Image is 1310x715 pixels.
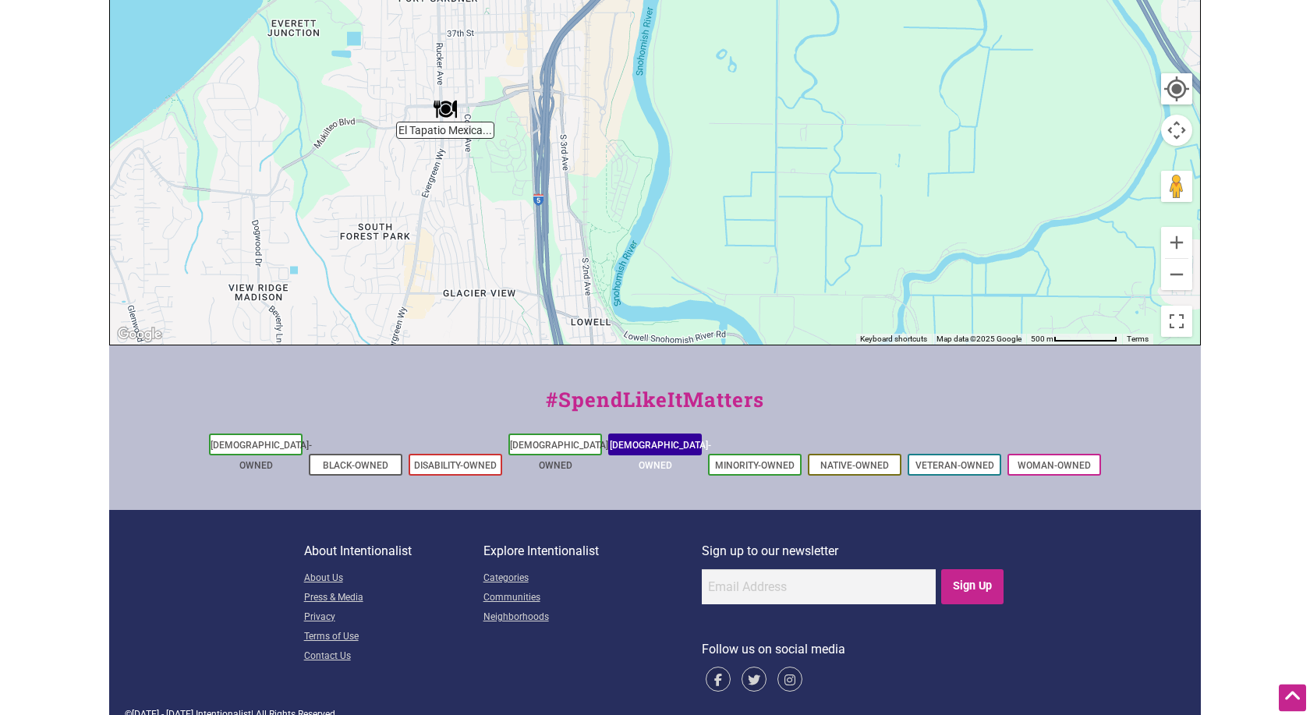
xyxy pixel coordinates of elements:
p: Sign up to our newsletter [702,541,1007,561]
a: Terms (opens in new tab) [1127,334,1149,343]
button: Zoom in [1161,227,1192,258]
a: Woman-Owned [1018,460,1091,471]
span: Map data ©2025 Google [936,334,1021,343]
button: Drag Pegman onto the map to open Street View [1161,171,1192,202]
a: [DEMOGRAPHIC_DATA]-Owned [510,440,611,471]
a: Categories [483,569,702,589]
a: Native-Owned [820,460,889,471]
div: El Tapatio Mexican Restaurant [434,97,457,121]
span: 500 m [1031,334,1053,343]
a: Terms of Use [304,628,483,647]
a: Black-Owned [323,460,388,471]
input: Email Address [702,569,936,604]
a: [DEMOGRAPHIC_DATA]-Owned [610,440,711,471]
a: Press & Media [304,589,483,608]
a: Disability-Owned [414,460,497,471]
button: Toggle fullscreen view [1160,304,1193,338]
button: Your Location [1161,73,1192,104]
p: Explore Intentionalist [483,541,702,561]
a: Open this area in Google Maps (opens a new window) [114,324,165,345]
p: Follow us on social media [702,639,1007,660]
button: Map camera controls [1161,115,1192,146]
button: Keyboard shortcuts [860,334,927,345]
a: Neighborhoods [483,608,702,628]
input: Sign Up [941,569,1004,604]
button: Zoom out [1161,259,1192,290]
p: About Intentionalist [304,541,483,561]
div: #SpendLikeItMatters [109,384,1201,430]
a: Veteran-Owned [915,460,994,471]
a: Privacy [304,608,483,628]
a: Contact Us [304,647,483,667]
div: Scroll Back to Top [1279,684,1306,711]
button: Map Scale: 500 m per 78 pixels [1026,334,1122,345]
a: Communities [483,589,702,608]
a: Minority-Owned [715,460,795,471]
a: [DEMOGRAPHIC_DATA]-Owned [211,440,312,471]
a: About Us [304,569,483,589]
img: Google [114,324,165,345]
